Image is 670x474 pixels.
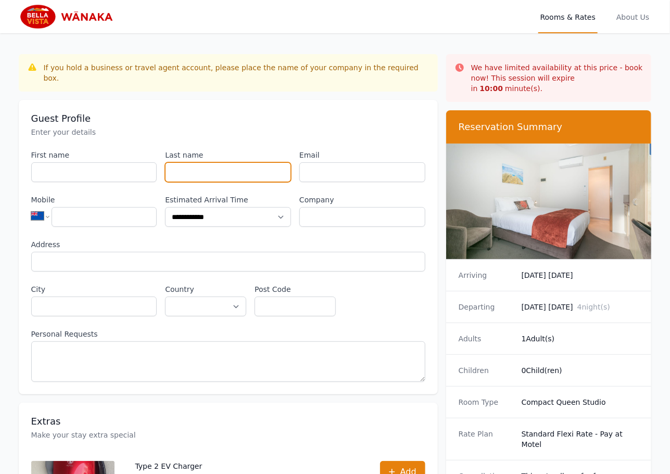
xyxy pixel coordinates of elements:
p: Enter your details [31,127,425,137]
dd: Standard Flexi Rate - Pay at Motel [522,429,639,450]
img: Compact Queen Studio [446,144,652,259]
label: Estimated Arrival Time [165,195,291,205]
h3: Guest Profile [31,112,425,125]
label: City [31,284,157,294]
label: Country [165,284,246,294]
dd: 1 Adult(s) [522,334,639,344]
h3: Reservation Summary [459,121,639,133]
div: If you hold a business or travel agent account, please place the name of your company in the requ... [44,62,429,83]
img: Bella Vista Wanaka [19,4,119,29]
span: 4 night(s) [577,303,610,311]
label: First name [31,150,157,160]
p: Type 2 EV Charger [135,461,359,471]
p: Make your stay extra special [31,430,425,440]
dd: Compact Queen Studio [522,397,639,407]
dt: Children [459,365,513,376]
label: Personal Requests [31,329,425,339]
dt: Room Type [459,397,513,407]
label: Company [299,195,425,205]
dt: Arriving [459,270,513,280]
label: Email [299,150,425,160]
h3: Extras [31,415,425,428]
label: Last name [165,150,291,160]
label: Post Code [255,284,336,294]
label: Mobile [31,195,157,205]
dt: Departing [459,302,513,312]
dd: [DATE] [DATE] [522,302,639,312]
label: Address [31,239,425,250]
strong: 10 : 00 [480,84,503,93]
dt: Adults [459,334,513,344]
dd: [DATE] [DATE] [522,270,639,280]
dd: 0 Child(ren) [522,365,639,376]
p: We have limited availability at this price - book now! This session will expire in minute(s). [471,62,643,94]
dt: Rate Plan [459,429,513,450]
